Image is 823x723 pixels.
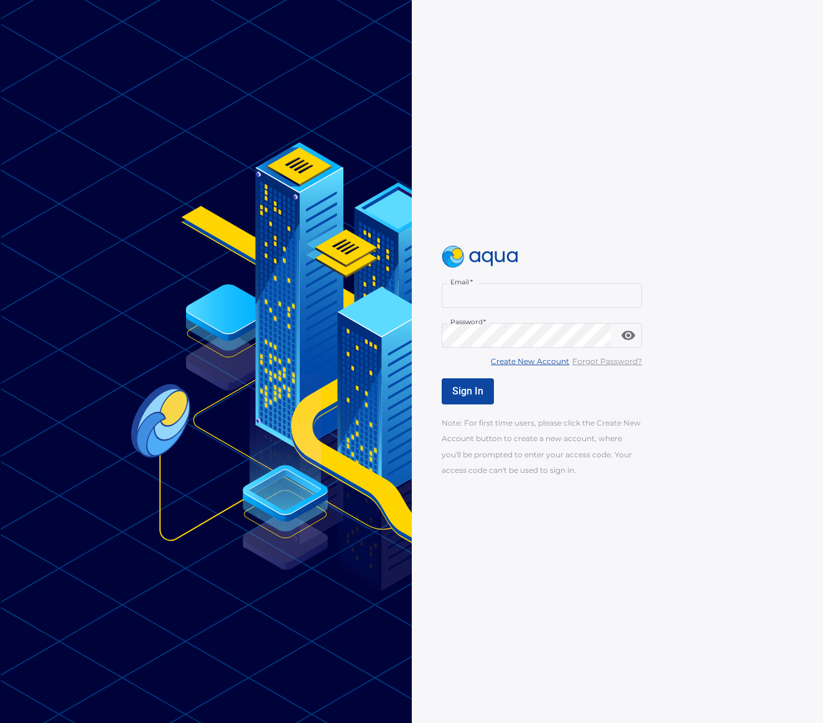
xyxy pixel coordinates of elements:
[450,317,486,327] label: Password
[442,378,494,404] button: Sign In
[616,323,641,348] button: toggle password visibility
[442,246,519,268] img: logo
[491,357,569,366] u: Create New Account
[450,278,473,287] label: Email
[452,385,483,397] span: Sign In
[572,357,642,366] u: Forgot Password?
[442,418,641,474] span: Note: For first time users, please click the Create New Account button to create a new account, w...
